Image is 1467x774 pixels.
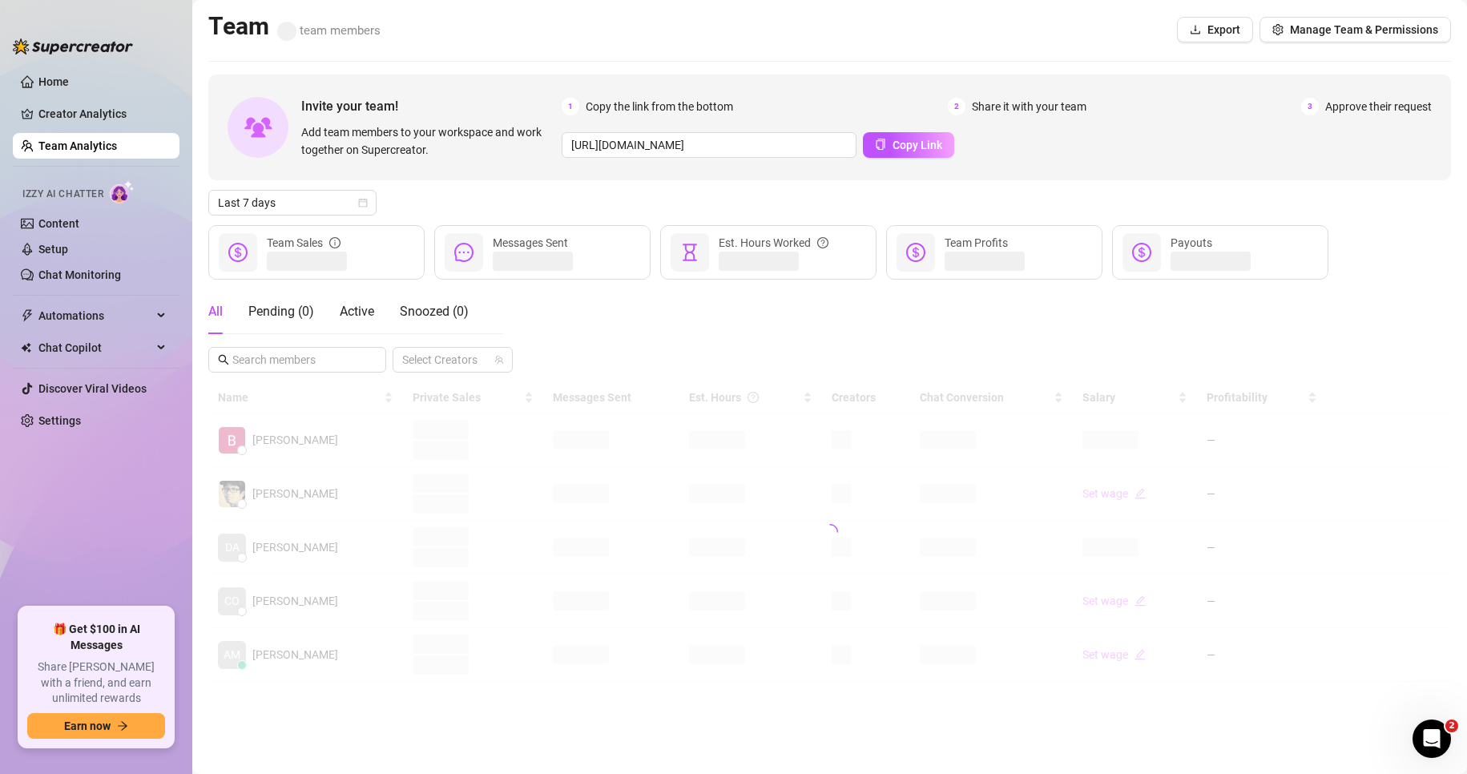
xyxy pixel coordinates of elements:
img: logo-BBDzfeDw.svg [13,38,133,54]
div: Team Sales [267,234,341,252]
span: thunderbolt [21,309,34,322]
span: Share [PERSON_NAME] with a friend, and earn unlimited rewards [27,659,165,707]
span: Copy Link [893,139,942,151]
span: Approve their request [1325,98,1432,115]
iframe: Intercom live chat [1413,720,1451,758]
span: message [454,243,474,262]
span: Snoozed ( 0 ) [400,304,469,319]
button: Manage Team & Permissions [1259,17,1451,42]
a: Creator Analytics [38,101,167,127]
span: Earn now [64,720,111,732]
img: Chat Copilot [21,342,31,353]
span: search [218,354,229,365]
span: Chat Copilot [38,335,152,361]
span: Add team members to your workspace and work together on Supercreator. [301,123,555,159]
span: 🎁 Get $100 in AI Messages [27,622,165,653]
span: dollar-circle [906,243,925,262]
a: Discover Viral Videos [38,382,147,395]
span: hourglass [680,243,699,262]
button: Copy Link [863,132,954,158]
a: Content [38,217,79,230]
img: AI Chatter [110,180,135,204]
div: Pending ( 0 ) [248,302,314,321]
span: download [1190,24,1201,35]
span: setting [1272,24,1284,35]
span: arrow-right [117,720,128,732]
span: calendar [358,198,368,208]
h2: Team [208,11,381,42]
span: loading [822,524,838,540]
div: All [208,302,223,321]
span: Export [1207,23,1240,36]
span: Share it with your team [972,98,1086,115]
span: Messages Sent [493,236,568,249]
span: Payouts [1171,236,1212,249]
span: Automations [38,303,152,329]
a: Team Analytics [38,139,117,152]
button: Export [1177,17,1253,42]
a: Home [38,75,69,88]
span: Invite your team! [301,96,562,116]
span: Team Profits [945,236,1008,249]
div: Est. Hours Worked [719,234,828,252]
span: info-circle [329,234,341,252]
button: Earn nowarrow-right [27,713,165,739]
a: Setup [38,243,68,256]
input: Search members [232,351,364,369]
span: team members [277,23,381,38]
span: 3 [1301,98,1319,115]
span: 1 [562,98,579,115]
a: Settings [38,414,81,427]
span: dollar-circle [1132,243,1151,262]
span: Active [340,304,374,319]
span: Manage Team & Permissions [1290,23,1438,36]
span: Last 7 days [218,191,367,215]
span: dollar-circle [228,243,248,262]
a: Chat Monitoring [38,268,121,281]
span: question-circle [817,234,828,252]
span: copy [875,139,886,150]
span: Izzy AI Chatter [22,187,103,202]
span: 2 [1445,720,1458,732]
span: team [494,355,504,365]
span: 2 [948,98,965,115]
span: Copy the link from the bottom [586,98,733,115]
